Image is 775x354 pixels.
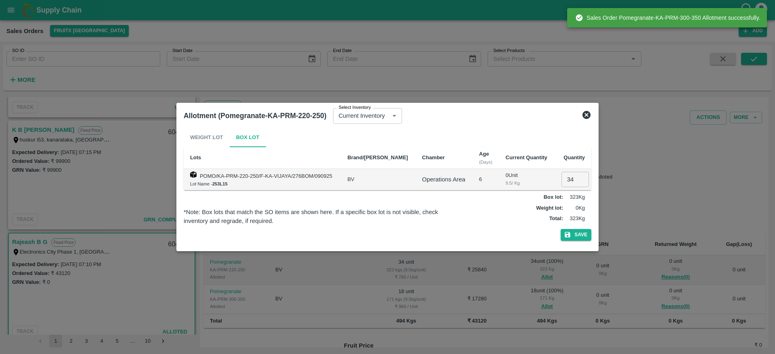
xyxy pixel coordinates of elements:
[190,180,335,187] div: Lot Name -
[341,169,416,190] td: BV
[575,10,760,25] div: Sales Order Pomegranate-KA-PRM-300-350 Allotment successfully.
[348,154,408,160] b: Brand/[PERSON_NAME]
[473,169,499,190] td: 6
[536,204,563,212] label: Weight lot :
[184,169,341,190] td: POMO/KA-PRM-220-250/F-KA-VIJAYA/276BOM/090925
[184,208,455,226] div: *Note: Box lots that match the SO items are shown here. If a specific box lot is not visible, che...
[565,215,585,223] p: 323 Kg
[479,158,493,166] div: (Days)
[549,215,563,223] label: Total :
[563,154,585,160] b: Quantity
[184,112,327,120] b: Allotment (Pomegranate-KA-PRM-220-250)
[499,169,555,190] td: 0 Unit
[565,204,585,212] p: 0 Kg
[561,172,589,187] input: 0
[339,104,371,111] label: Select Inventory
[422,175,466,184] div: Operations Area
[479,151,489,157] b: Age
[190,154,201,160] b: Lots
[339,111,385,120] p: Current Inventory
[422,154,445,160] b: Chamber
[230,128,266,147] button: Box Lot
[190,171,197,178] img: box
[506,179,548,187] div: 9.5 / Kg
[561,229,591,241] button: Save
[544,194,563,201] label: Box lot :
[212,181,228,186] b: 253L15
[565,194,585,201] p: 323 Kg
[506,154,547,160] b: Current Quantity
